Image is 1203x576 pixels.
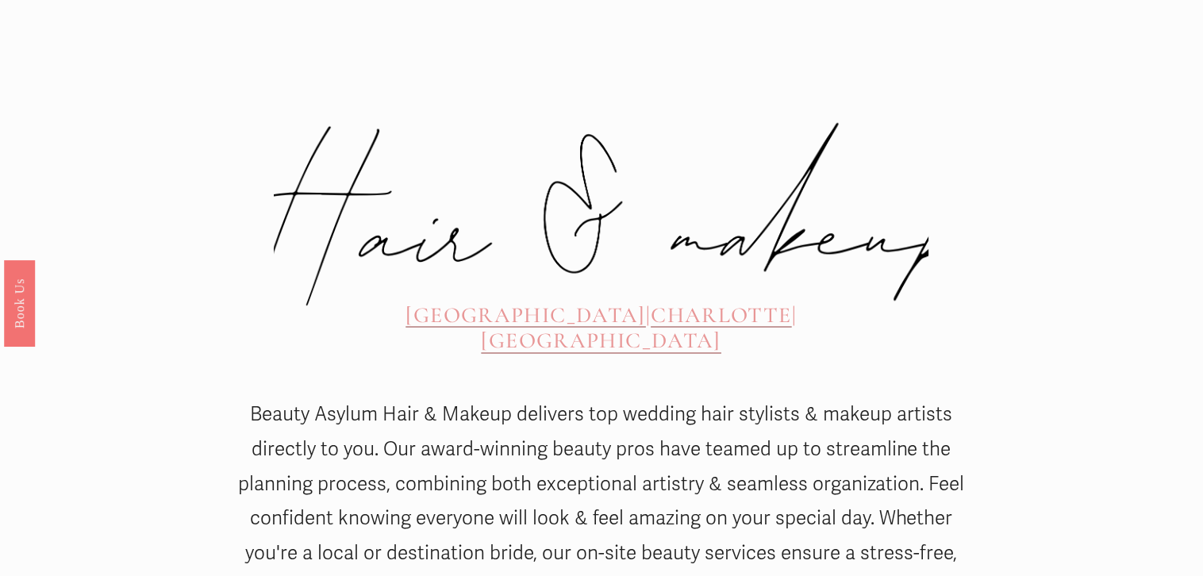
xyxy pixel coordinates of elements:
[35,40,204,56] p: Get ready!
[406,301,647,328] a: [GEOGRAPHIC_DATA]
[4,260,35,347] a: Book Us
[12,76,226,269] img: Rough Water SEO
[112,12,127,27] img: SEOSpace
[792,301,797,328] span: |
[24,93,52,120] a: Need help?
[651,301,792,328] a: CHARLOTTE
[35,56,204,71] p: Plugin is loading...
[482,328,722,355] a: [GEOGRAPHIC_DATA]
[646,301,651,328] span: |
